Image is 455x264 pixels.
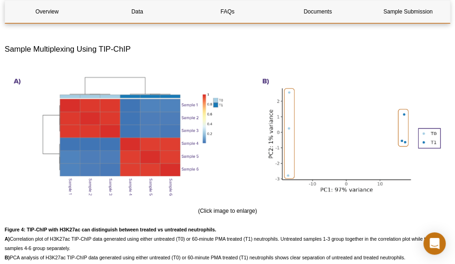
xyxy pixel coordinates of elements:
strong: B) [5,255,10,260]
span: Correlation plot of H3K27ac TIP-ChIP data generated using either untreated (T0) or 60-minute PMA ... [5,227,439,260]
a: FAQs [185,0,269,23]
h3: Sample Multiplexing Using TIP-ChIP [5,44,450,55]
strong: A) [5,236,10,242]
a: Documents [276,0,360,23]
a: Sample Submission [366,0,450,23]
img: TIP-ChIP with H3K27ac​ [5,62,450,203]
div: (Click image to enlarge) [5,62,450,216]
div: Open Intercom Messenger [423,232,446,255]
a: Data [95,0,179,23]
a: Overview [5,0,89,23]
strong: Figure 4: TIP-ChIP with H3K27ac can distinguish between treated vs untreated neutrophils. [5,227,216,232]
